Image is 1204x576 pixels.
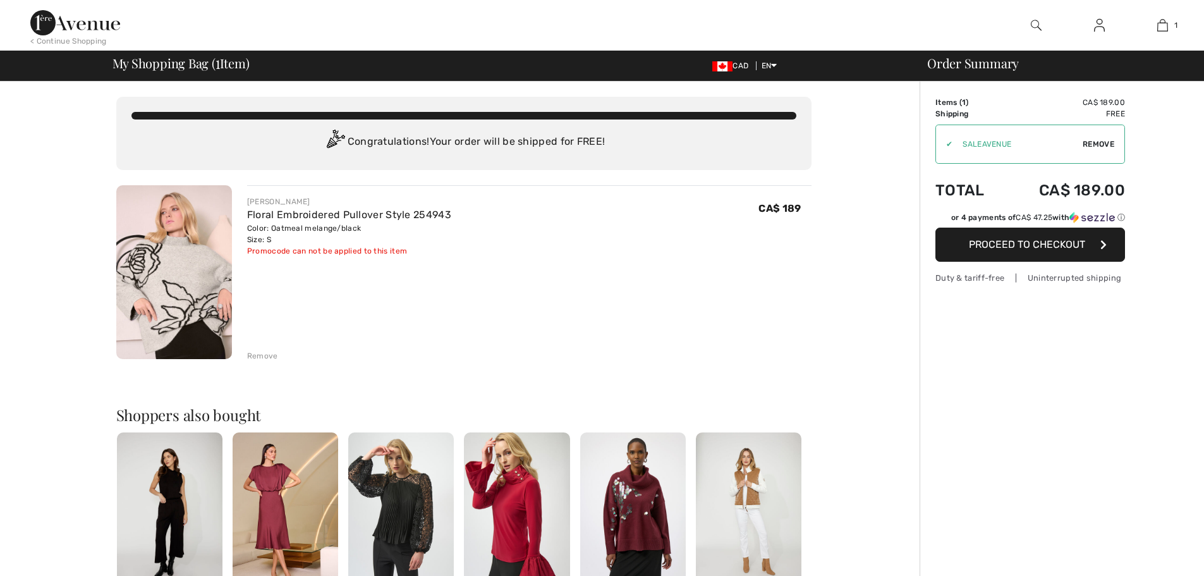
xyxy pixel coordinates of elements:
[935,228,1125,262] button: Proceed to Checkout
[247,350,278,362] div: Remove
[112,57,250,70] span: My Shopping Bag ( Item)
[935,97,1004,108] td: Items ( )
[247,209,451,221] a: Floral Embroidered Pullover Style 254943
[969,238,1085,250] span: Proceed to Checkout
[712,61,733,71] img: Canadian Dollar
[131,130,796,155] div: Congratulations! Your order will be shipped for FREE!
[116,185,232,359] img: Floral Embroidered Pullover Style 254943
[1084,18,1115,34] a: Sign In
[30,35,107,47] div: < Continue Shopping
[951,212,1125,223] div: or 4 payments of with
[1069,212,1115,223] img: Sezzle
[1083,138,1114,150] span: Remove
[1004,169,1125,212] td: CA$ 189.00
[1004,97,1125,108] td: CA$ 189.00
[322,130,348,155] img: Congratulation2.svg
[1031,18,1042,33] img: search the website
[758,202,801,214] span: CA$ 189
[1157,18,1168,33] img: My Bag
[247,223,451,245] div: Color: Oatmeal melange/black Size: S
[216,54,220,70] span: 1
[1131,18,1193,33] a: 1
[1174,20,1177,31] span: 1
[762,61,777,70] span: EN
[1004,108,1125,119] td: Free
[952,125,1083,163] input: Promo code
[935,272,1125,284] div: Duty & tariff-free | Uninterrupted shipping
[935,108,1004,119] td: Shipping
[30,10,120,35] img: 1ère Avenue
[116,407,812,422] h2: Shoppers also bought
[936,138,952,150] div: ✔
[912,57,1196,70] div: Order Summary
[962,98,966,107] span: 1
[1094,18,1105,33] img: My Info
[935,212,1125,228] div: or 4 payments ofCA$ 47.25withSezzle Click to learn more about Sezzle
[247,245,451,257] div: Promocode can not be applied to this item
[712,61,753,70] span: CAD
[247,196,451,207] div: [PERSON_NAME]
[935,169,1004,212] td: Total
[1016,213,1052,222] span: CA$ 47.25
